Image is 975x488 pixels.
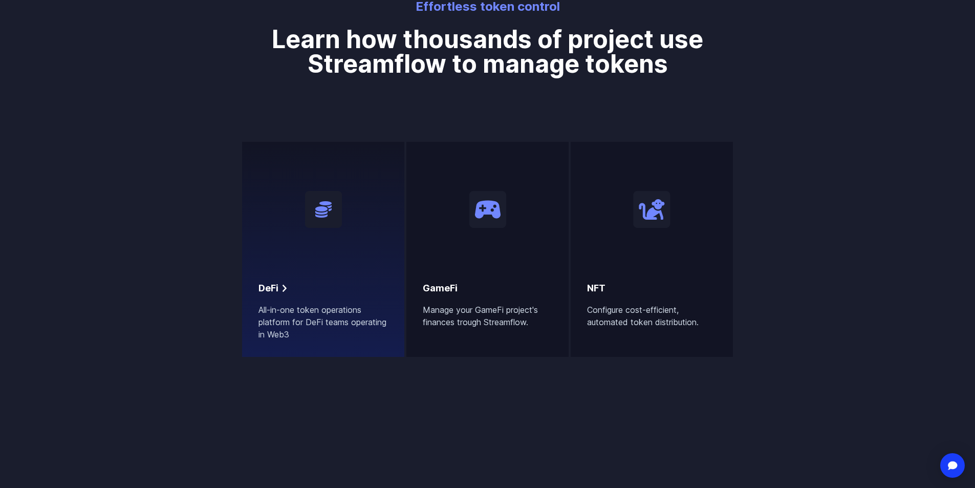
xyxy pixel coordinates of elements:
[423,281,458,295] h2: GameFi
[258,304,388,341] p: All-in-one token operations platform for DeFi teams operating in Web3
[587,281,605,295] h2: NFT
[423,304,552,328] p: Manage your GameFi project's finances trough Streamflow.
[406,142,569,357] a: GameFiManage your GameFi project's finances trough Streamflow.
[240,15,735,76] h1: Learn how thousands of project use Streamflow to manage tokens
[587,304,717,328] p: Configure cost-efficient, automated token distribution.
[571,142,733,357] a: NFTConfigure cost-efficient, automated token distribution.
[940,453,965,478] div: Open Intercom Messenger
[242,142,404,357] a: DeFiAll-in-one token operations platform for DeFi teams operating in Web3
[258,281,278,295] h2: DeFi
